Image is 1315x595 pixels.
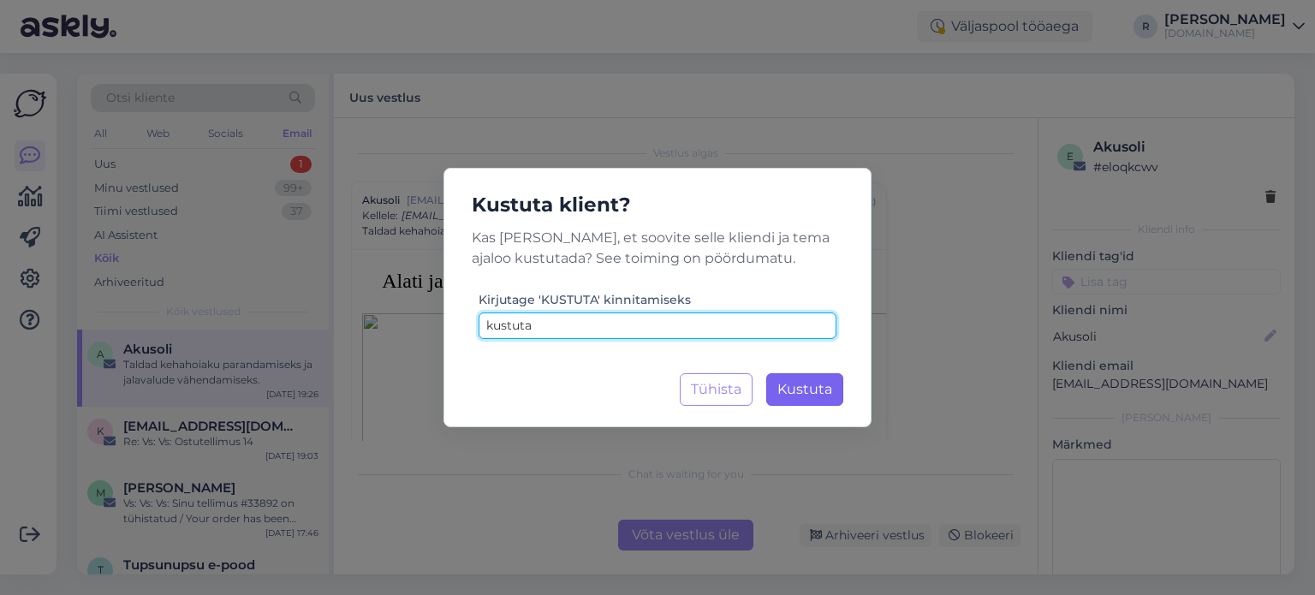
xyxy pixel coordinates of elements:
[777,381,832,397] span: Kustuta
[479,291,691,309] label: Kirjutage 'KUSTUTA' kinnitamiseks
[766,373,843,406] button: Kustuta
[458,189,857,221] h5: Kustuta klient?
[458,228,857,269] p: Kas [PERSON_NAME], et soovite selle kliendi ja tema ajaloo kustutada? See toiming on pöördumatu.
[680,373,753,406] button: Tühista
